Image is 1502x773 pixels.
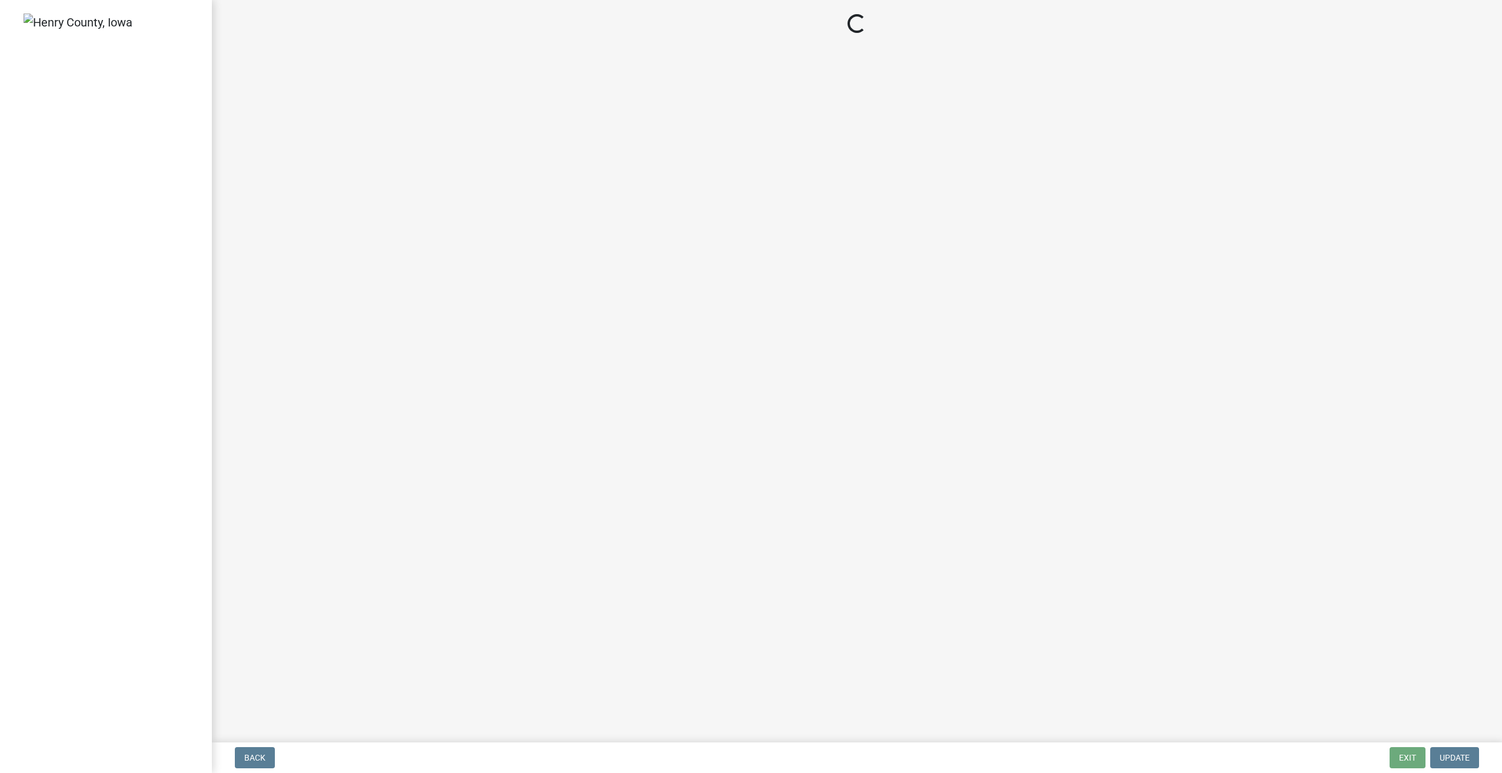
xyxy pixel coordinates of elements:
button: Exit [1390,747,1425,768]
button: Update [1430,747,1479,768]
span: Back [244,753,265,762]
button: Back [235,747,275,768]
img: Henry County, Iowa [24,14,132,31]
span: Update [1440,753,1470,762]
